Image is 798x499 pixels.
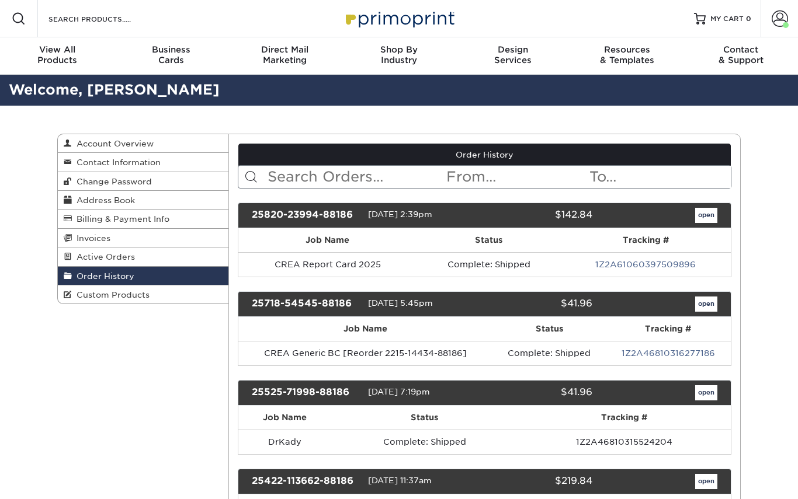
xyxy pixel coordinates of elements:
[588,166,731,188] input: To...
[238,144,731,166] a: Order History
[518,406,731,430] th: Tracking #
[252,475,353,486] a: 25422-113662-88186
[114,44,228,65] div: Cards
[72,214,169,224] span: Billing & Payment Info
[114,44,228,55] span: Business
[72,271,134,281] span: Order History
[331,430,518,454] td: Complete: Shipped
[456,44,570,65] div: Services
[47,12,161,26] input: SEARCH PRODUCTS.....
[493,317,606,341] th: Status
[746,15,751,23] span: 0
[238,430,332,454] td: DrKady
[238,317,494,341] th: Job Name
[252,298,352,309] a: 25718-54545-88186
[684,44,798,65] div: & Support
[58,210,228,228] a: Billing & Payment Info
[58,285,228,303] a: Custom Products
[341,6,457,31] img: Primoprint
[58,172,228,191] a: Change Password
[228,44,342,55] span: Direct Mail
[72,196,135,205] span: Address Book
[368,476,432,485] span: [DATE] 11:37am
[476,474,601,489] div: $219.84
[456,37,570,75] a: DesignServices
[342,37,456,75] a: Shop ByIndustry
[695,385,717,400] a: open
[606,317,731,341] th: Tracking #
[476,208,601,223] div: $142.84
[238,341,494,365] td: CREA Generic BC [Reorder 2215-14434-88186]
[58,153,228,172] a: Contact Information
[238,406,332,430] th: Job Name
[228,37,342,75] a: Direct MailMarketing
[368,387,430,396] span: [DATE] 7:19pm
[58,134,228,153] a: Account Overview
[456,44,570,55] span: Design
[72,177,152,186] span: Change Password
[266,166,446,188] input: Search Orders...
[72,158,161,167] span: Contact Information
[368,298,433,308] span: [DATE] 5:45pm
[72,252,135,261] span: Active Orders
[58,247,228,266] a: Active Orders
[342,44,456,65] div: Industry
[710,14,744,24] span: MY CART
[58,229,228,247] a: Invoices
[342,44,456,55] span: Shop By
[570,37,684,75] a: Resources& Templates
[684,37,798,75] a: Contact& Support
[476,385,601,400] div: $41.96
[252,209,353,220] a: 25820-23994-88186
[72,139,154,148] span: Account Overview
[417,228,561,252] th: Status
[417,252,561,277] td: Complete: Shipped
[695,296,717,312] a: open
[114,37,228,75] a: BusinessCards
[252,386,349,397] a: 25525-71998-88186
[238,228,417,252] th: Job Name
[570,44,684,65] div: & Templates
[72,290,150,299] span: Custom Products
[695,474,717,489] a: open
[493,341,606,365] td: Complete: Shipped
[695,208,717,223] a: open
[684,44,798,55] span: Contact
[72,233,110,243] span: Invoices
[445,166,588,188] input: From...
[561,228,731,252] th: Tracking #
[368,210,432,219] span: [DATE] 2:39pm
[58,191,228,210] a: Address Book
[570,44,684,55] span: Resources
[58,267,228,285] a: Order History
[476,296,601,312] div: $41.96
[331,406,518,430] th: Status
[238,252,417,277] td: CREA Report Card 2025
[518,430,731,454] td: 1Z2A46810315524204
[595,260,696,269] a: 1Z2A61060397509896
[622,348,715,358] a: 1Z2A46810316277186
[228,44,342,65] div: Marketing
